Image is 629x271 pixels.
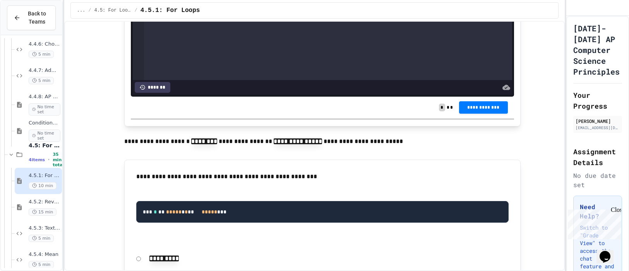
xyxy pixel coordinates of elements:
span: Conditional Exercise Problems [29,120,60,126]
button: Back to Teams [7,5,56,30]
span: 4.5.1: For Loops [141,6,200,15]
span: 5 min [29,235,54,242]
span: Back to Teams [25,10,49,26]
h2: Your Progress [573,90,622,111]
span: 4.4.8: AP Practice - If Statements [29,94,60,100]
span: / [135,7,137,14]
span: No time set [29,103,60,116]
span: 4.5: For Loops [94,7,132,14]
span: / [88,7,91,14]
span: 4.5.1: For Loops [29,172,60,179]
span: No time set [29,130,60,142]
span: 15 min [29,208,57,216]
span: 4.4.6: Choosing Lunch [29,41,60,48]
iframe: chat widget [565,206,621,239]
span: 35 min total [53,152,64,167]
div: No due date set [573,171,622,189]
span: 10 min [29,182,57,189]
span: 5 min [29,261,54,268]
span: 4.5.2: Review - For Loops [29,199,60,205]
div: [PERSON_NAME] [576,118,620,124]
span: 5 min [29,51,54,58]
span: 4.5.3: Text Generator [29,225,60,232]
h2: Assignment Details [573,146,622,168]
span: • [48,157,50,163]
h1: [DATE]-[DATE] AP Computer Science Principles [573,23,622,77]
div: [EMAIL_ADDRESS][DOMAIN_NAME] [576,125,620,131]
span: 4 items [29,157,45,162]
div: Chat with us now!Close [3,3,53,49]
span: 5 min [29,77,54,84]
h3: Need Help? [580,202,615,221]
span: 4.4.7: Admission Fee [29,67,60,74]
span: 4.5: For Loops [29,142,60,149]
span: 4.5.4: Mean [29,251,60,258]
iframe: chat widget [596,240,621,263]
span: ... [77,7,86,14]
